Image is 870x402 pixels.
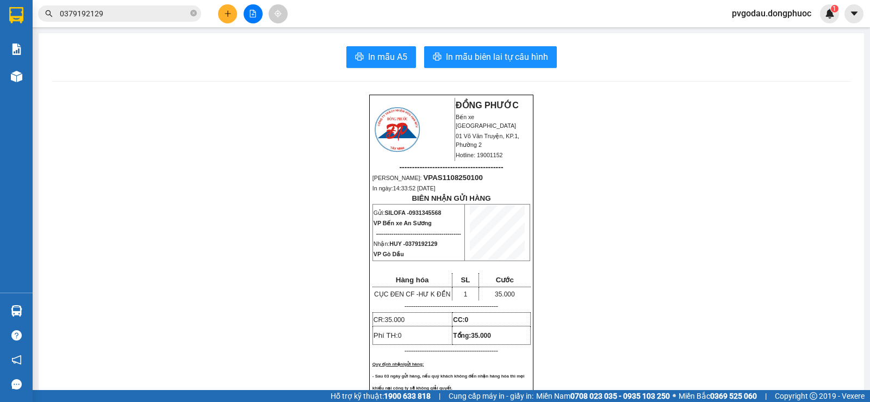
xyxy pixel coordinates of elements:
[11,71,22,82] img: warehouse-icon
[456,133,519,148] span: 01 Võ Văn Truyện, KP.1, Phường 2
[409,209,441,216] span: 0931345568
[11,44,22,55] img: solution-icon
[536,390,670,402] span: Miền Nam
[331,390,431,402] span: Hỗ trợ kỹ thuật:
[374,220,432,226] span: VP Bến xe An Sương
[45,10,53,17] span: search
[384,209,441,216] span: SILOFA -
[496,276,514,284] span: Cước
[453,332,491,339] span: Tổng:
[373,106,421,153] img: logo
[384,316,405,324] span: 35.000
[190,9,197,19] span: close-circle
[456,152,503,158] span: Hotline: 19001152
[374,316,405,324] span: CR:
[412,194,490,202] strong: BIÊN NHẬN GỬI HÀNG
[374,251,404,257] span: VP Gò Dầu
[11,355,22,365] span: notification
[389,240,437,247] span: HUY -
[449,390,533,402] span: Cung cấp máy in - giấy in:
[453,316,468,324] strong: CC:
[398,332,402,339] span: 0
[495,290,515,298] span: 35.000
[465,316,469,324] span: 0
[11,305,22,317] img: warehouse-icon
[825,9,835,18] img: icon-new-feature
[249,10,257,17] span: file-add
[269,4,288,23] button: aim
[374,240,438,247] span: Nhận:
[405,240,437,247] span: 0379192129
[218,4,237,23] button: plus
[446,50,548,64] span: In mẫu biên lai tự cấu hình
[374,209,442,216] span: Gửi:
[346,46,416,68] button: printerIn mẫu A5
[368,50,407,64] span: In mẫu A5
[372,362,424,367] span: Quy định nhận/gửi hàng:
[396,276,429,284] span: Hàng hóa
[393,185,436,191] span: 14:33:52 [DATE]
[399,163,503,171] span: -----------------------------------------
[11,330,22,341] span: question-circle
[274,10,282,17] span: aim
[673,394,676,398] span: ⚪️
[439,390,440,402] span: |
[710,392,757,400] strong: 0369 525 060
[376,230,461,237] span: --------------------------------------------
[849,9,859,18] span: caret-down
[433,52,442,63] span: printer
[679,390,757,402] span: Miền Bắc
[570,392,670,400] strong: 0708 023 035 - 0935 103 250
[372,302,530,311] p: -------------------------------------------
[374,331,402,339] span: Phí TH:
[723,7,820,20] span: pvgodau.dongphuoc
[384,392,431,400] strong: 1900 633 818
[355,52,364,63] span: printer
[374,290,450,298] span: CỤC ĐEN CF -
[11,379,22,389] span: message
[456,114,516,129] span: Bến xe [GEOGRAPHIC_DATA]
[372,374,525,391] span: - Sau 03 ngày gửi hàng, nếu quý khách không đến nhận hàng hóa thì mọi khiếu nại công ty sẽ không ...
[9,7,23,23] img: logo-vxr
[423,174,482,182] span: VPAS1108250100
[372,175,483,181] span: [PERSON_NAME]:
[424,46,557,68] button: printerIn mẫu biên lai tự cấu hình
[244,4,263,23] button: file-add
[844,4,863,23] button: caret-down
[372,185,436,191] span: In ngày:
[810,392,817,400] span: copyright
[372,347,530,355] p: -------------------------------------------
[419,290,451,298] span: HƯ K ĐỀN
[461,276,470,284] span: SL
[832,5,836,13] span: 1
[456,101,519,110] strong: ĐỒNG PHƯỚC
[471,332,491,339] span: 35.000
[765,390,767,402] span: |
[831,5,838,13] sup: 1
[190,10,197,16] span: close-circle
[60,8,188,20] input: Tìm tên, số ĐT hoặc mã đơn
[464,290,468,298] span: 1
[224,10,232,17] span: plus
